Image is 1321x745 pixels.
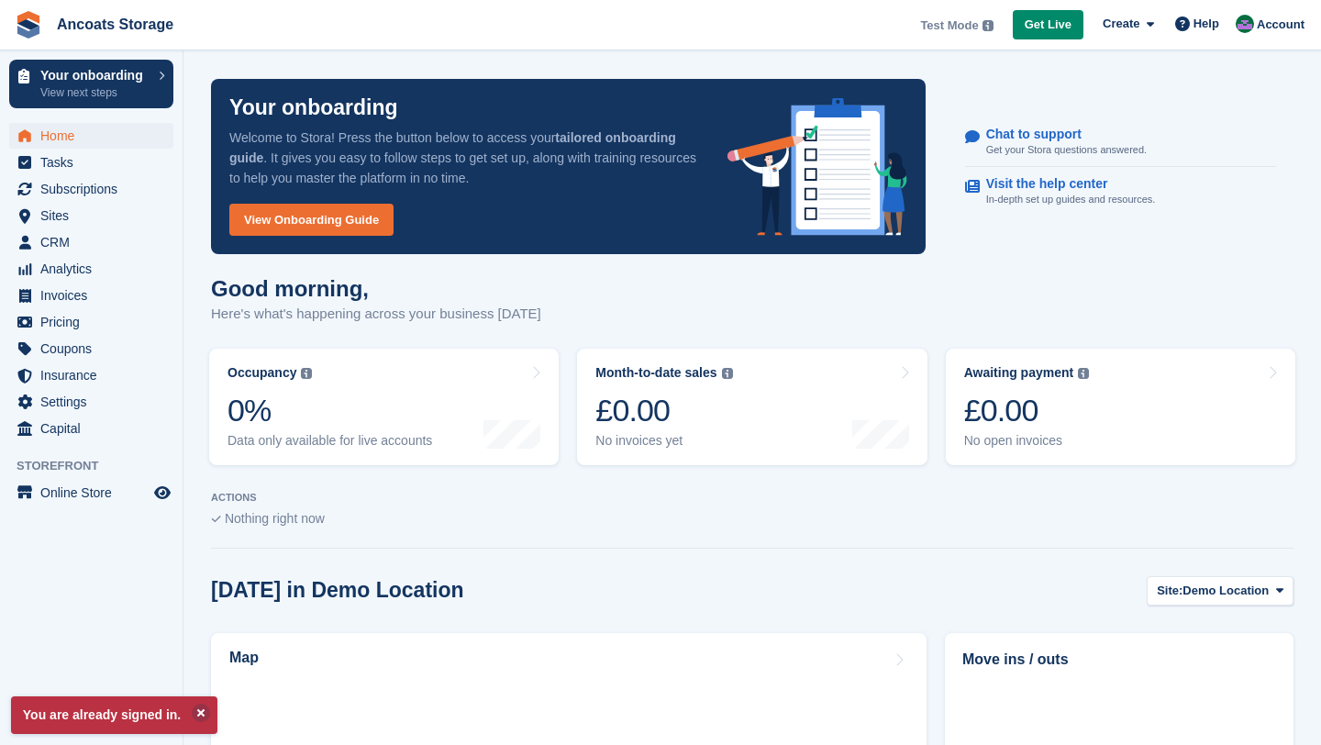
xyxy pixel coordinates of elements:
a: Month-to-date sales £0.00 No invoices yet [577,349,927,465]
h2: Map [229,650,259,666]
span: CRM [40,229,150,255]
span: Site: [1157,582,1182,600]
p: Visit the help center [986,176,1141,192]
span: Tasks [40,150,150,175]
a: menu [9,176,173,202]
span: Create [1103,15,1139,33]
div: Month-to-date sales [595,365,716,381]
img: icon-info-grey-7440780725fd019a000dd9b08b2336e03edf1995a4989e88bcd33f0948082b44.svg [722,368,733,379]
p: Chat to support [986,127,1132,142]
span: Account [1257,16,1304,34]
div: Occupancy [228,365,296,381]
div: £0.00 [964,392,1090,429]
a: menu [9,256,173,282]
span: Pricing [40,309,150,335]
p: You are already signed in. [11,696,217,734]
span: Test Mode [920,17,978,35]
img: icon-info-grey-7440780725fd019a000dd9b08b2336e03edf1995a4989e88bcd33f0948082b44.svg [301,368,312,379]
span: Help [1193,15,1219,33]
div: £0.00 [595,392,732,429]
span: Nothing right now [225,511,325,526]
a: Get Live [1013,10,1083,40]
a: Ancoats Storage [50,9,181,39]
a: menu [9,150,173,175]
a: menu [9,362,173,388]
a: menu [9,229,173,255]
p: Welcome to Stora! Press the button below to access your . It gives you easy to follow steps to ge... [229,128,698,188]
a: menu [9,123,173,149]
button: Site: Demo Location [1147,576,1293,606]
a: menu [9,480,173,506]
span: Capital [40,416,150,441]
span: Invoices [40,283,150,308]
p: Your onboarding [229,97,398,118]
span: Home [40,123,150,149]
a: Your onboarding View next steps [9,60,173,108]
img: blank_slate_check_icon-ba018cac091ee9be17c0a81a6c232d5eb81de652e7a59be601be346b1b6ddf79.svg [211,516,221,523]
span: Get Live [1025,16,1071,34]
a: Chat to support Get your Stora questions answered. [965,117,1276,168]
a: menu [9,336,173,361]
span: Sites [40,203,150,228]
a: Occupancy 0% Data only available for live accounts [209,349,559,465]
img: onboarding-info-6c161a55d2c0e0a8cae90662b2fe09162a5109e8cc188191df67fb4f79e88e88.svg [727,98,907,236]
span: Online Store [40,480,150,506]
span: Settings [40,389,150,415]
img: stora-icon-8386f47178a22dfd0bd8f6a31ec36ba5ce8667c1dd55bd0f319d3a0aa187defe.svg [15,11,42,39]
a: menu [9,389,173,415]
div: Data only available for live accounts [228,433,432,449]
h2: [DATE] in Demo Location [211,578,464,603]
span: Storefront [17,457,183,475]
p: Get your Stora questions answered. [986,142,1147,158]
div: 0% [228,392,432,429]
span: Insurance [40,362,150,388]
img: icon-info-grey-7440780725fd019a000dd9b08b2336e03edf1995a4989e88bcd33f0948082b44.svg [1078,368,1089,379]
a: Preview store [151,482,173,504]
a: menu [9,309,173,335]
div: No open invoices [964,433,1090,449]
span: Demo Location [1182,582,1269,600]
a: menu [9,283,173,308]
h2: Move ins / outs [962,649,1276,671]
a: menu [9,416,173,441]
p: ACTIONS [211,492,1293,504]
span: Subscriptions [40,176,150,202]
div: Awaiting payment [964,365,1074,381]
p: Here's what's happening across your business [DATE] [211,304,541,325]
span: Coupons [40,336,150,361]
a: menu [9,203,173,228]
img: icon-info-grey-7440780725fd019a000dd9b08b2336e03edf1995a4989e88bcd33f0948082b44.svg [982,20,994,31]
h1: Good morning, [211,276,541,301]
p: View next steps [40,84,150,101]
a: Awaiting payment £0.00 No open invoices [946,349,1295,465]
p: In-depth set up guides and resources. [986,192,1156,207]
a: Visit the help center In-depth set up guides and resources. [965,167,1276,217]
p: Your onboarding [40,69,150,82]
span: Analytics [40,256,150,282]
div: No invoices yet [595,433,732,449]
a: View Onboarding Guide [229,204,394,236]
